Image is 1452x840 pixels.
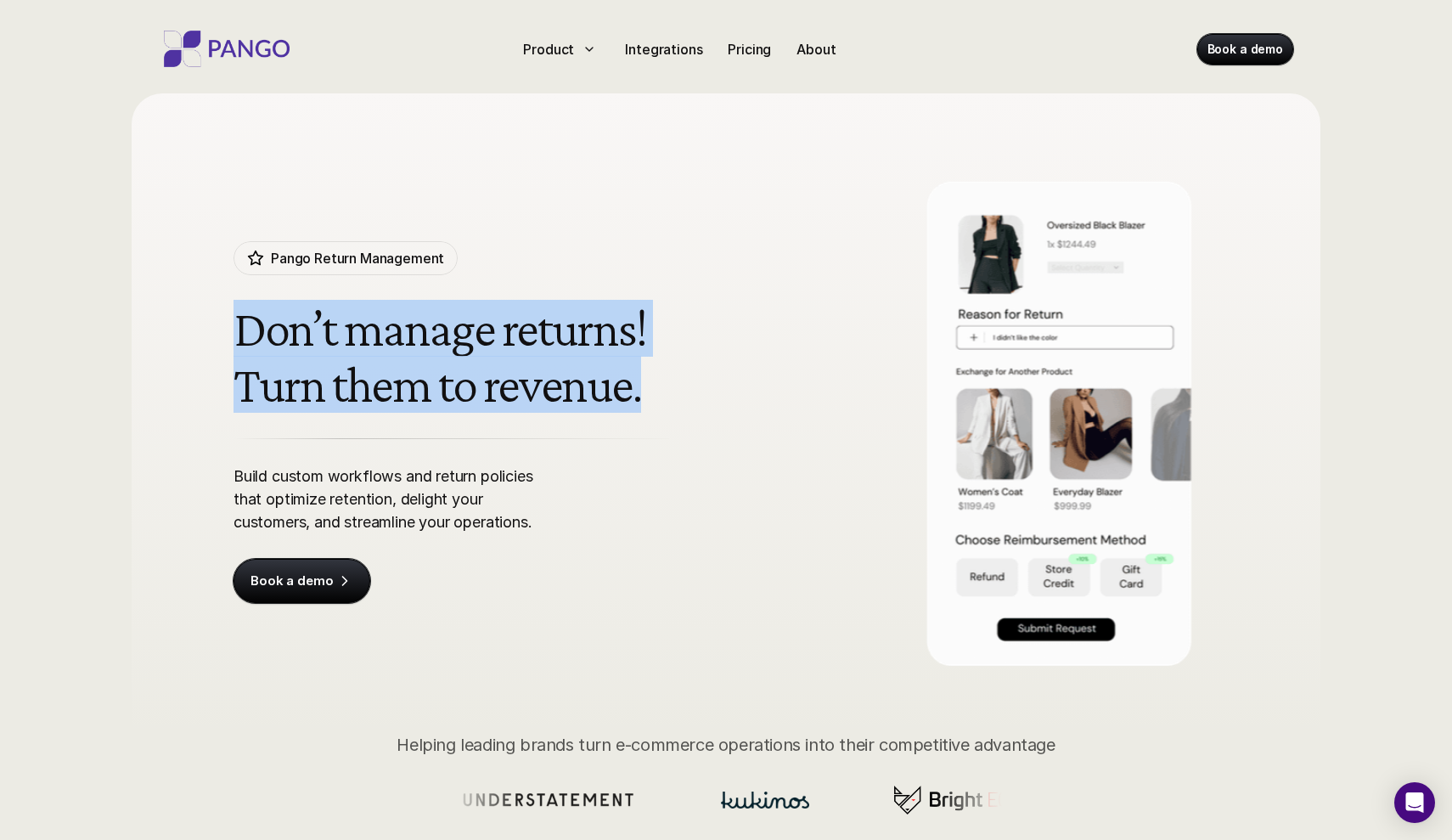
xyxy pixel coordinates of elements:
h1: Don’t manage returns! Turn them to revenue. [234,301,814,413]
p: Book a demo [250,572,333,589]
p: Book a demo [1207,41,1283,58]
a: Book a demo [234,559,370,603]
p: Build custom workflows and return policies that optimize retention, delight your customers, and s... [234,465,582,533]
a: About [790,36,842,63]
p: Pricing [728,39,771,59]
a: Book a demo [1197,34,1293,65]
p: Integrations [625,39,702,59]
p: Product [523,39,574,59]
p: Helping leading brands turn e-commerce operations into their competitive advantage [397,732,1055,758]
div: Open Intercom Messenger [1394,782,1435,823]
p: Pango Return Management [271,248,444,268]
p: About [796,39,836,59]
a: Pricing [721,36,778,63]
a: Integrations [618,36,709,63]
